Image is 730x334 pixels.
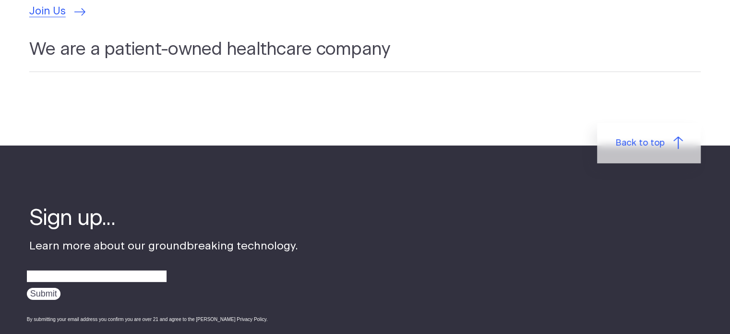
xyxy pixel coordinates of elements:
[615,136,665,150] span: Back to top
[597,123,701,163] a: Back to top
[29,204,298,234] h4: Sign up...
[29,4,86,20] a: Join Us
[29,204,298,332] div: Learn more about our groundbreaking technology.
[27,316,298,323] div: By submitting your email address you confirm you are over 21 and agree to the [PERSON_NAME] Priva...
[27,288,60,300] input: Submit
[29,37,701,72] h2: We are a patient-owned healthcare company
[29,4,66,20] span: Join Us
